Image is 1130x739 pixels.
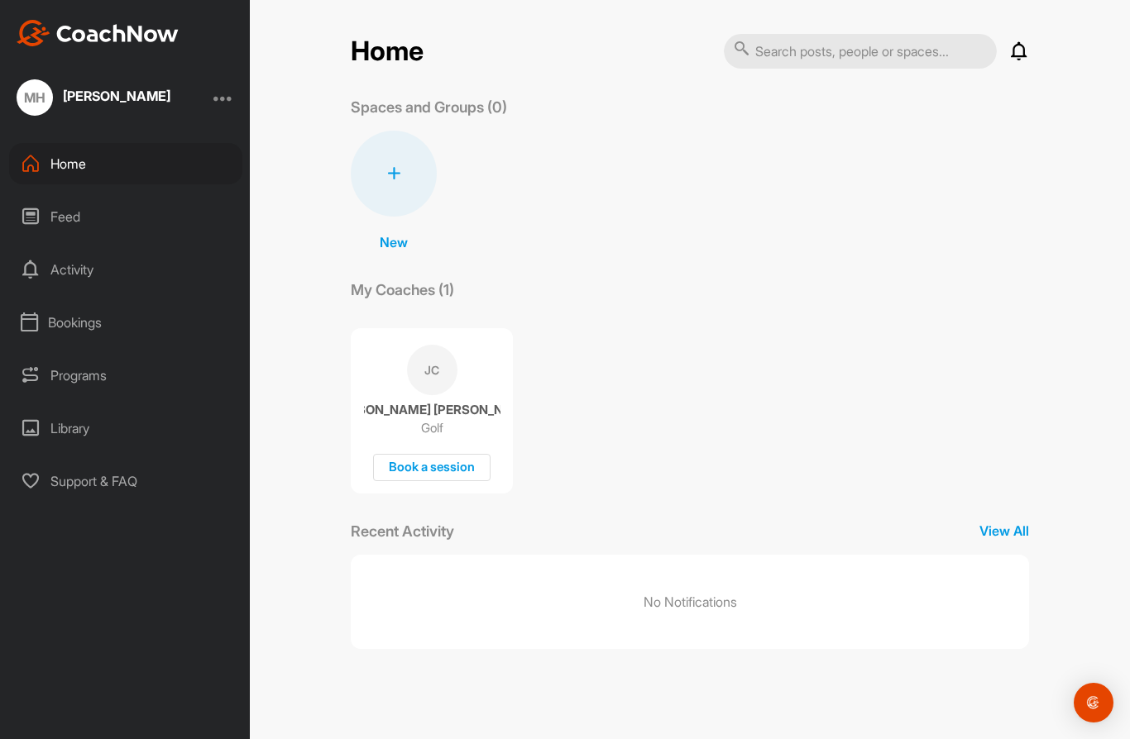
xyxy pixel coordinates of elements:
p: Spaces and Groups (0) [351,96,507,118]
h2: Home [351,36,424,68]
div: Open Intercom Messenger [1074,683,1113,722]
p: No Notifications [644,592,737,612]
div: Programs [9,355,242,396]
div: MH [17,79,53,116]
div: Home [9,143,242,184]
p: New [380,232,408,252]
div: Library [9,408,242,449]
div: Support & FAQ [9,460,242,502]
p: Recent Activity [351,520,454,542]
input: Search posts, people or spaces... [724,34,997,69]
div: Book a session [373,454,491,481]
div: [PERSON_NAME] [63,89,170,103]
div: Bookings [9,302,242,343]
div: Activity [9,249,242,290]
div: Feed [9,196,242,237]
p: View All [979,521,1029,541]
img: CoachNow [17,20,179,46]
p: Golf [421,420,443,436]
p: My Coaches (1) [351,279,454,301]
div: JC [407,345,457,395]
p: [PERSON_NAME] [PERSON_NAME] [364,402,500,418]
